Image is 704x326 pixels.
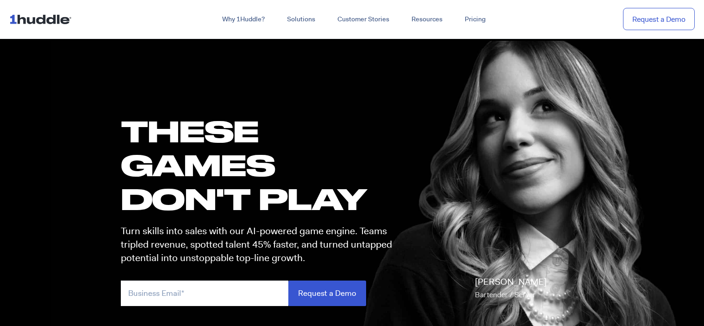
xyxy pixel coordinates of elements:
a: Resources [400,11,454,28]
p: Turn skills into sales with our AI-powered game engine. Teams tripled revenue, spotted talent 45%... [121,224,400,265]
a: Customer Stories [326,11,400,28]
h1: these GAMES DON'T PLAY [121,114,400,216]
p: [PERSON_NAME] [475,275,547,301]
a: Solutions [276,11,326,28]
input: Request a Demo [288,281,366,306]
a: Request a Demo [623,8,695,31]
a: Why 1Huddle? [211,11,276,28]
span: Bartender / Server [475,290,536,300]
img: ... [9,10,75,28]
input: Business Email* [121,281,288,306]
a: Pricing [454,11,497,28]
